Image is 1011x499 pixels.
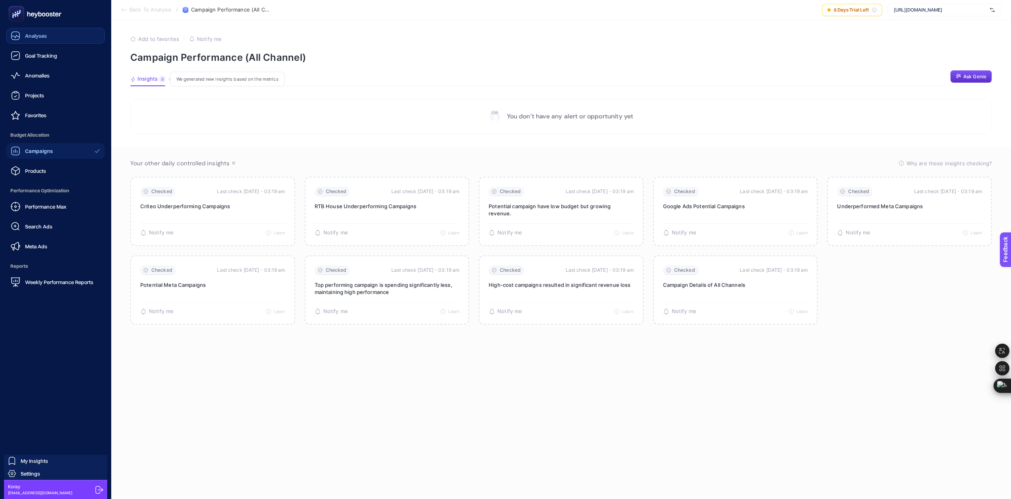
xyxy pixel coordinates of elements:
[151,189,172,195] span: Checked
[315,230,348,236] button: Notify me
[497,308,522,315] span: Notify me
[6,143,105,159] a: Campaigns
[963,73,986,80] span: Ask Genie
[323,230,348,236] span: Notify me
[834,7,869,13] span: 6 Days Trial Left
[914,188,982,195] time: Last check [DATE]・03:19 am
[674,267,695,273] span: Checked
[21,470,40,477] span: Settings
[191,7,271,13] span: Campaign Performance (All Channel)
[25,168,46,174] span: Products
[740,266,808,274] time: Last check [DATE]・03:19 am
[315,308,348,315] button: Notify me
[448,309,460,314] span: Learn
[448,230,460,236] span: Learn
[796,309,808,314] span: Learn
[566,266,634,274] time: Last check [DATE]・03:19 am
[6,238,105,254] a: Meta Ads
[25,52,57,59] span: Goal Tracking
[663,203,808,210] p: Google Ads Potential Campaigns
[25,243,47,249] span: Meta Ads
[25,279,93,285] span: Weekly Performance Reports
[6,87,105,103] a: Projects
[130,7,171,13] span: Back To Analysis
[674,189,695,195] span: Checked
[740,188,808,195] time: Last check [DATE]・03:19 am
[25,223,52,230] span: Search Ads
[566,188,634,195] time: Last check [DATE]・03:19 am
[6,28,105,44] a: Analyses
[970,230,982,236] span: Learn
[6,199,105,215] a: Performance Max
[137,76,158,82] span: Insights
[140,230,174,236] button: Notify me
[440,309,460,314] button: Learn
[614,309,634,314] button: Learn
[176,6,178,13] span: /
[440,230,460,236] button: Learn
[315,203,460,210] p: RTB House Underperforming Campaigns
[266,230,285,236] button: Learn
[25,33,47,39] span: Analyses
[663,308,696,315] button: Notify me
[8,490,72,496] span: [EMAIL_ADDRESS][DOMAIN_NAME]
[315,281,460,296] p: Top performing campaign is spending significantly less, maintaining high performance
[391,188,459,195] time: Last check [DATE]・03:19 am
[907,159,992,167] span: Why are these insights checking?
[266,309,285,314] button: Learn
[130,36,179,42] button: Add to favorites
[622,309,634,314] span: Learn
[326,267,347,273] span: Checked
[672,230,696,236] span: Notify me
[25,203,66,210] span: Performance Max
[4,455,107,467] a: My Insights
[6,219,105,234] a: Search Ads
[130,177,992,325] section: Passive Insight Packages
[963,230,982,236] button: Learn
[789,309,808,314] button: Learn
[789,230,808,236] button: Learn
[837,203,982,210] p: Underperformed Meta Campaigns
[130,159,230,167] span: Your other daily controlled insights
[151,267,172,273] span: Checked
[672,308,696,315] span: Notify me
[848,189,869,195] span: Checked
[197,36,222,42] span: Notify me
[25,112,46,118] span: Favorites
[6,183,105,199] span: Performance Optimization
[489,308,522,315] button: Notify me
[6,163,105,179] a: Products
[950,70,992,83] button: Ask Genie
[149,308,174,315] span: Notify me
[663,230,696,236] button: Notify me
[846,230,870,236] span: Notify me
[140,203,285,210] p: Criteo Underperforming Campaigns
[894,7,987,13] span: [URL][DOMAIN_NAME]
[500,189,521,195] span: Checked
[622,230,634,236] span: Learn
[323,308,348,315] span: Notify me
[170,72,285,87] div: We generated new insights based on the metrics
[6,274,105,290] a: Weekly Performance Reports
[4,467,107,480] a: Settings
[130,52,992,63] p: Campaign Performance (All Channel)
[6,68,105,83] a: Anomalies
[837,230,870,236] button: Notify me
[25,92,44,99] span: Projects
[614,230,634,236] button: Learn
[140,281,285,288] p: Potential Meta Campaigns
[489,203,634,217] p: Potential campaign have low budget but growing revenue.
[497,230,522,236] span: Notify me
[391,266,459,274] time: Last check [DATE]・03:19 am
[6,127,105,143] span: Budget Allocation
[274,309,285,314] span: Learn
[189,36,222,42] button: Notify me
[217,266,285,274] time: Last check [DATE]・03:19 am
[138,36,179,42] span: Add to favorites
[500,267,521,273] span: Checked
[663,281,808,288] p: Campaign Details of All Channels
[140,308,174,315] button: Notify me
[25,72,50,79] span: Anomalies
[796,230,808,236] span: Learn
[990,6,995,14] img: svg%3e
